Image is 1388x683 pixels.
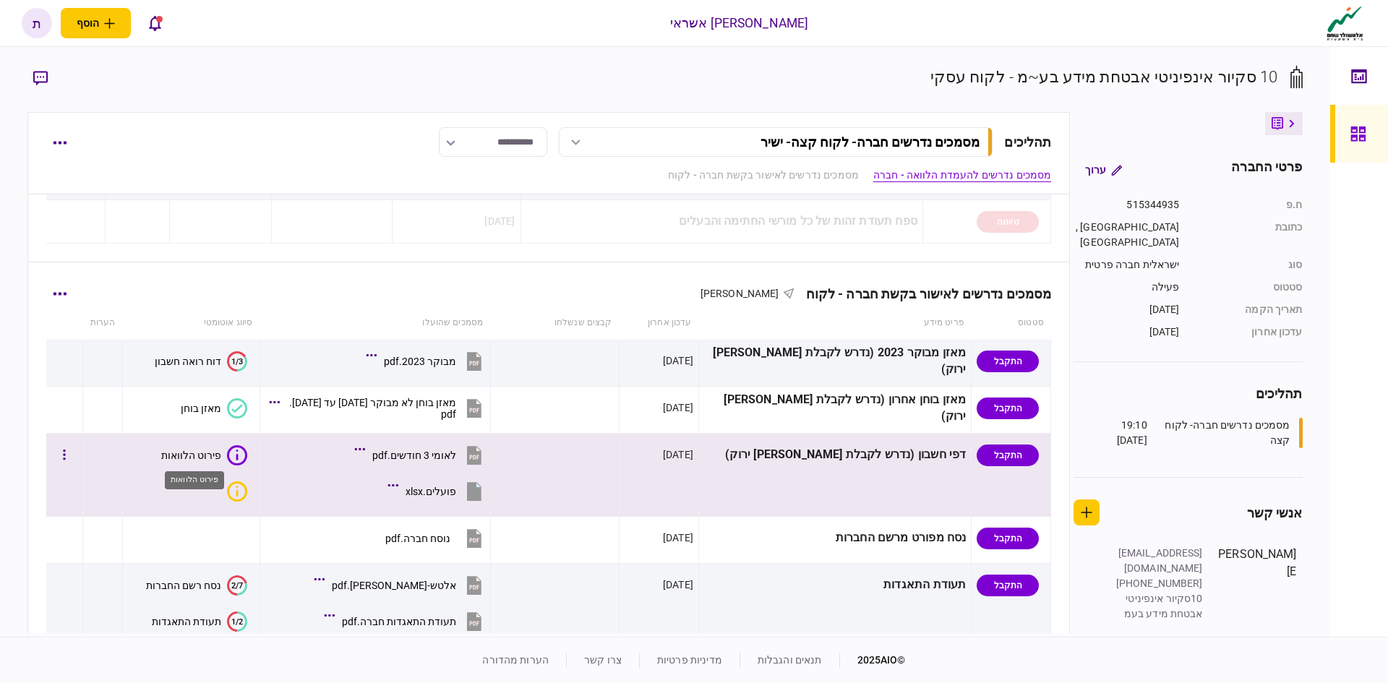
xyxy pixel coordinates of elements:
div: ח.פ [1194,197,1303,212]
div: תאריך הקמה [1194,302,1303,317]
button: 1/3דוח רואה חשבון [155,351,247,371]
div: 10 סקיור אינפיניטי אבטחת מידע בע~מ - לקוח עסקי [930,65,1278,89]
div: עדכון אחרון [1194,325,1303,340]
div: טיוטה [977,211,1039,233]
div: התקבל [977,444,1039,466]
div: פעילה [1075,280,1180,295]
div: מאזן בוחן לא מבוקר ינואר עד יולי 2025.pdf [287,397,456,420]
div: התקבל [977,528,1039,549]
div: תעודת התאגדות [152,616,221,627]
a: מסמכים נדרשים חברה- לקוח קצה19:10 [DATE] [1092,418,1302,448]
div: נסח רשם החברות [146,580,221,591]
th: סטטוס [972,306,1051,340]
div: מאזן בוחן אחרון (נדרש לקבלת [PERSON_NAME] ירוק) [704,392,966,425]
a: מדיניות פרטיות [657,654,722,666]
button: פתח רשימת התראות [140,8,170,38]
div: סטטוס [1194,280,1303,295]
div: 515344935 [1075,197,1180,212]
div: אלטש-מני.pdf [332,580,456,591]
div: © 2025 AIO [839,653,906,668]
button: אלטש-מני.pdf [317,569,485,601]
th: הערות [83,306,123,340]
th: עדכון אחרון [619,306,698,340]
a: מסמכים נדרשים לאישור בקשת חברה - לקוח [668,168,859,183]
div: [DATE] [663,353,693,368]
span: [PERSON_NAME] [701,288,779,299]
div: [DATE] [663,577,693,592]
div: [PHONE_NUMBER] [1109,576,1203,591]
div: תעודת התאגדות [704,569,966,601]
div: מסמכים נדרשים חברה- לקוח קצה - ישיר [761,134,980,150]
div: התקבל [977,575,1039,596]
div: [DATE] [663,530,693,545]
div: 19:10 [DATE] [1092,418,1147,448]
div: פועלים.xlsx [406,486,456,497]
div: [EMAIL_ADDRESS][DOMAIN_NAME] [1109,546,1203,576]
a: מסמכים נדרשים להעמדת הלוואה - חברה [873,168,1051,183]
div: מסמכים נדרשים לאישור בקשת חברה - לקוח [794,286,1052,301]
div: ישראלית חברה פרטית [1075,257,1180,272]
div: אנשי קשר [1247,503,1303,523]
div: נסח מפורט מרשם החברות [704,522,966,554]
div: התקבל [977,398,1039,419]
img: client company logo [1324,5,1366,41]
text: 2/7 [231,580,243,590]
button: ת [22,8,52,38]
div: [DATE] [1075,302,1180,317]
a: תנאים והגבלות [758,654,822,666]
th: פריט מידע [698,306,971,340]
div: [DATE] [663,447,693,462]
div: איכות לא מספקת [227,481,247,502]
div: דפי חשבון (נדרש לקבלת [PERSON_NAME] ירוק) [704,439,966,471]
div: ספח תעודת זהות של כל מורשי החתימה והבעלים [526,205,917,238]
div: נוסח חברה.pdf [385,533,450,544]
button: איכות לא מספקת [221,481,247,502]
th: קבצים שנשלחו [490,306,619,340]
div: מאזן בוחן [181,403,221,414]
div: מאזן מבוקר 2023 (נדרש לקבלת [PERSON_NAME] ירוק) [704,345,966,378]
div: [DATE] [1075,325,1180,340]
div: [DATE] [484,214,515,228]
div: [PERSON_NAME] אשראי [670,14,809,33]
button: לאומי 3 חודשים.pdf [358,439,485,471]
div: [DATE] [663,400,693,415]
div: פירוט הלוואות [165,471,224,489]
button: מסמכים נדרשים חברה- לקוח קצה- ישיר [559,127,993,157]
div: דוח רואה חשבון [155,356,221,367]
div: התקבל [977,351,1039,372]
div: סוג [1194,257,1303,272]
button: מבוקר 2023.pdf [369,345,485,377]
div: פרטי החברה [1231,157,1302,183]
button: 1/2תעודת התאגדות [152,611,247,632]
text: 1/3 [231,356,243,366]
button: ערוך [1074,157,1134,183]
th: סיווג אוטומטי [123,306,260,340]
div: מסמכים נדרשים חברה- לקוח קצה [1151,418,1290,448]
div: פירוט הלוואות [161,450,221,461]
div: תעודת התאגדות חברה.pdf [342,616,456,627]
a: הערות מהדורה [482,654,549,666]
div: [PERSON_NAME] [1217,546,1297,622]
div: תהליכים [1004,132,1051,152]
div: [GEOGRAPHIC_DATA] , [GEOGRAPHIC_DATA] [1075,220,1180,250]
button: תעודת התאגדות חברה.pdf [327,605,485,637]
div: 10סקיור אינפיניטי אבטחת מידע בעמ [1109,591,1203,622]
button: 2/7נסח רשם החברות [146,575,247,596]
a: צרו קשר [584,654,622,666]
div: מבוקר 2023.pdf [384,356,456,367]
div: כתובת [1194,220,1303,250]
div: תהליכים [1074,384,1302,403]
button: מאזן בוחן לא מבוקר ינואר עד יולי 2025.pdf [273,392,485,424]
button: פתח תפריט להוספת לקוח [61,8,131,38]
button: נוסח חברה.pdf [385,522,485,554]
div: לאומי 3 חודשים.pdf [372,450,456,461]
button: מאזן בוחן [181,398,247,418]
button: פירוט הלוואות [161,445,247,465]
th: מסמכים שהועלו [260,306,490,340]
text: 1/2 [231,617,243,626]
button: פועלים.xlsx [391,475,485,507]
